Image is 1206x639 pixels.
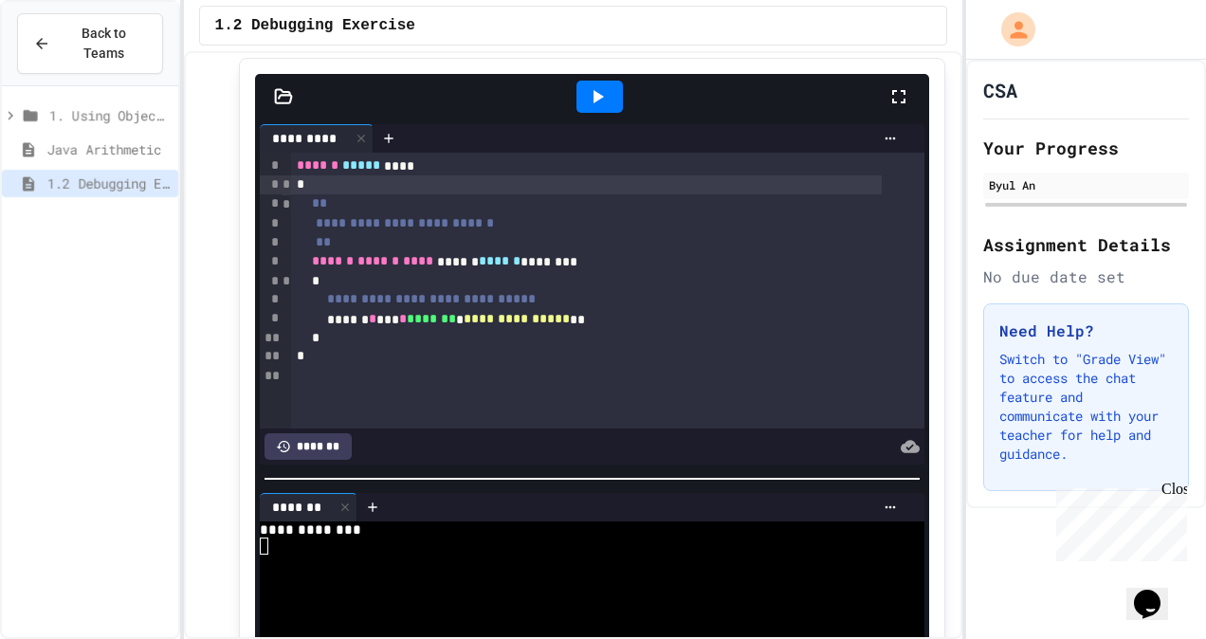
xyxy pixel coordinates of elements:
button: Back to Teams [17,13,163,74]
div: Chat with us now!Close [8,8,131,120]
span: Java Arithmetic [47,139,171,159]
span: 1.2 Debugging Exercise [47,173,171,193]
h2: Assignment Details [983,231,1189,258]
span: 1. Using Objects and Methods [49,105,171,125]
span: 1.2 Debugging Exercise [215,14,415,37]
div: Byul An [989,176,1183,193]
h1: CSA [983,77,1017,103]
p: Switch to "Grade View" to access the chat feature and communicate with your teacher for help and ... [999,350,1173,464]
h2: Your Progress [983,135,1189,161]
h3: Need Help? [999,319,1173,342]
div: No due date set [983,265,1189,288]
iframe: chat widget [1049,481,1187,561]
span: Back to Teams [62,24,147,64]
iframe: chat widget [1126,563,1187,620]
div: My Account [981,8,1040,51]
